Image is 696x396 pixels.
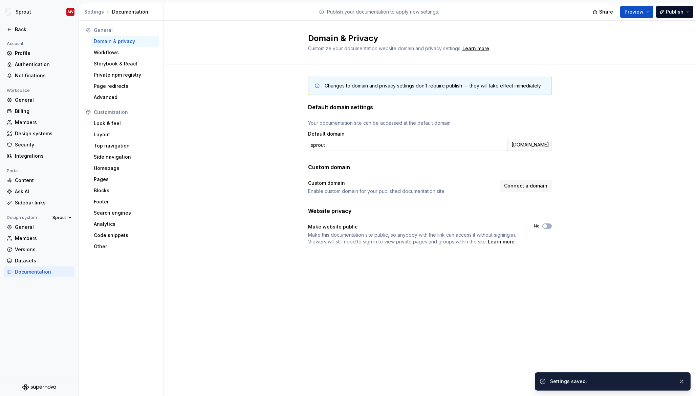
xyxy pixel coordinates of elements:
div: Profile [15,50,72,57]
div: Layout [94,131,156,138]
a: Design systems [4,128,74,139]
button: Publish [656,6,693,18]
div: Ask AI [15,188,72,195]
div: Content [15,177,72,184]
a: Search engines [91,207,159,218]
span: . [308,232,522,245]
a: Versions [4,244,74,255]
a: Documentation [4,266,74,277]
div: Customization [94,109,156,116]
a: Analytics [91,219,159,230]
div: Portal [4,167,21,175]
div: Analytics [94,221,156,227]
button: Preview [620,6,653,18]
div: Members [15,119,72,126]
a: Blocks [91,185,159,196]
div: Workflows [94,49,156,56]
a: Workflows [91,47,159,58]
div: General [15,224,72,231]
a: Learn more [462,45,489,52]
a: Learn more [488,238,515,245]
a: Members [4,117,74,128]
div: Account [4,40,26,48]
a: Authentication [4,59,74,70]
button: Connect a domain [500,180,552,192]
div: Design systems [15,130,72,137]
h2: Domain & Privacy [308,33,544,44]
span: Make this documentation site public, so anybody with the link can access it without signing in. V... [308,232,516,244]
h3: Website privacy [308,207,352,215]
div: Make website public [308,223,357,230]
div: Versions [15,246,72,253]
span: Connect a domain [504,182,547,189]
img: b6c2a6ff-03c2-4811-897b-2ef07e5e0e51.png [5,8,13,16]
div: Code snippets [94,232,156,239]
div: Workspace [4,86,32,95]
a: Billing [4,106,74,117]
a: Other [91,241,159,252]
div: Search engines [94,210,156,216]
svg: Supernova Logo [22,384,56,391]
span: Preview [625,8,644,15]
div: Homepage [94,165,156,172]
div: Footer [94,198,156,205]
div: Members [15,235,72,242]
div: Billing [15,108,72,115]
div: Authentication [15,61,72,68]
div: Your documentation site can be accessed at the default domain. [308,120,552,126]
span: Customize your documentation website domain and privacy settings. [308,45,461,51]
a: Code snippets [91,230,159,241]
button: Settings [84,8,104,15]
a: Members [4,233,74,244]
a: Back [4,24,74,35]
a: Pages [91,174,159,185]
div: MV [68,9,73,15]
a: Side navigation [91,152,159,162]
a: Layout [91,129,159,140]
a: General [4,95,74,105]
div: Domain & privacy [94,38,156,45]
div: Storybook & React [94,60,156,67]
div: Blocks [94,187,156,194]
h3: Custom domain [308,163,350,171]
label: No [534,223,540,229]
a: Footer [91,196,159,207]
div: Enable custom domain for your published documentation site. [308,188,496,195]
label: Default domain [308,131,345,137]
div: Page redirects [94,83,156,90]
div: Side navigation [94,154,156,160]
div: Documentation [84,8,160,15]
a: Profile [4,48,74,59]
a: Content [4,175,74,186]
div: Design system [4,214,40,222]
div: Security [15,141,72,148]
a: Integrations [4,151,74,161]
a: Storybook & React [91,58,159,69]
button: SproutMV [1,4,77,19]
a: Homepage [91,163,159,174]
span: Publish [666,8,683,15]
div: Documentation [15,269,72,275]
div: Datasets [15,257,72,264]
div: Pages [94,176,156,183]
div: Private npm registry [94,72,156,78]
a: Security [4,139,74,150]
a: Ask AI [4,186,74,197]
span: Share [599,8,613,15]
span: . [461,46,490,51]
div: Changes to domain and privacy settings don’t require publish — they will take effect immediately. [325,82,542,89]
div: Sprout [16,8,31,15]
a: Datasets [4,255,74,266]
div: Top navigation [94,142,156,149]
a: Look & feel [91,118,159,129]
a: Notifications [4,70,74,81]
a: Advanced [91,92,159,103]
span: Sprout [52,215,66,220]
a: General [4,222,74,233]
a: Page redirects [91,81,159,92]
div: Custom domain [308,180,345,186]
